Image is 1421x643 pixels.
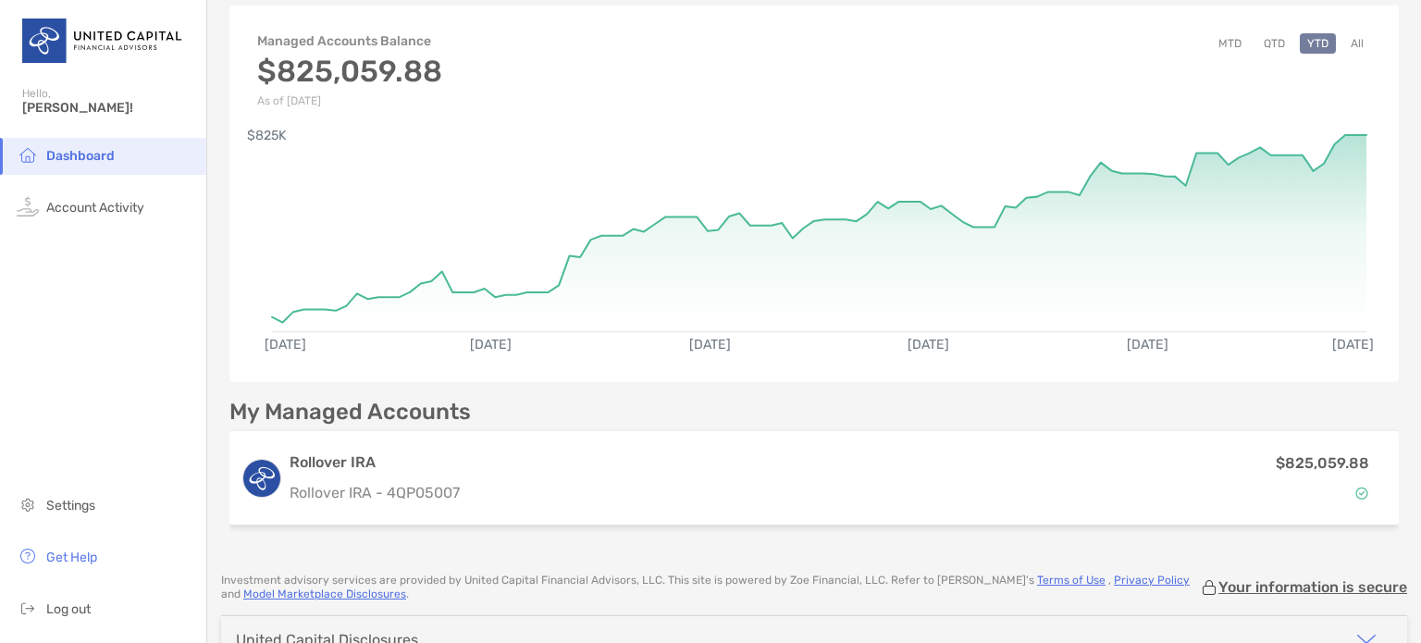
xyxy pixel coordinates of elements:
[1343,33,1371,54] button: All
[243,587,406,600] a: Model Marketplace Disclosures
[46,550,97,565] span: Get Help
[247,128,287,143] text: $825K
[1332,337,1374,352] text: [DATE]
[257,33,442,49] h4: Managed Accounts Balance
[1276,451,1369,475] p: $825,059.88
[689,337,731,352] text: [DATE]
[221,574,1200,601] p: Investment advisory services are provided by United Capital Financial Advisors, LLC . This site i...
[257,94,442,107] p: As of [DATE]
[1256,33,1292,54] button: QTD
[17,545,39,567] img: get-help icon
[265,337,306,352] text: [DATE]
[290,481,1021,504] p: Rollover IRA - 4QP05007
[46,601,91,617] span: Log out
[243,460,280,497] img: logo account
[46,498,95,513] span: Settings
[1355,487,1368,500] img: Account Status icon
[229,401,471,424] p: My Managed Accounts
[17,493,39,515] img: settings icon
[1037,574,1106,587] a: Terms of Use
[257,54,442,89] h3: $825,059.88
[1211,33,1249,54] button: MTD
[1300,33,1336,54] button: YTD
[46,200,144,216] span: Account Activity
[1114,574,1190,587] a: Privacy Policy
[1127,337,1168,352] text: [DATE]
[22,100,195,116] span: [PERSON_NAME]!
[22,7,184,74] img: United Capital Logo
[290,451,1021,474] h3: Rollover IRA
[17,195,39,217] img: activity icon
[17,143,39,166] img: household icon
[1218,578,1407,596] p: Your information is secure
[470,337,512,352] text: [DATE]
[908,337,949,352] text: [DATE]
[46,148,115,164] span: Dashboard
[17,597,39,619] img: logout icon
